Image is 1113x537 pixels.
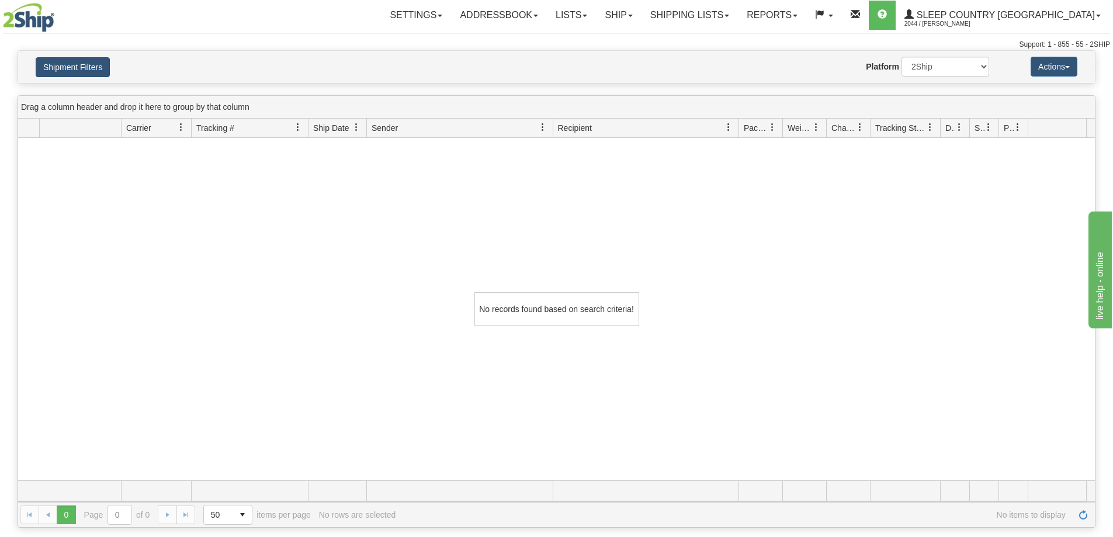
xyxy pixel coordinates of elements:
[203,505,252,525] span: Page sizes drop down
[203,505,311,525] span: items per page
[196,122,234,134] span: Tracking #
[211,509,226,521] span: 50
[381,1,451,30] a: Settings
[642,1,738,30] a: Shipping lists
[866,61,899,72] label: Platform
[744,122,768,134] span: Packages
[719,117,738,137] a: Recipient filter column settings
[171,117,191,137] a: Carrier filter column settings
[904,18,992,30] span: 2044 / [PERSON_NAME]
[596,1,641,30] a: Ship
[3,3,54,32] img: logo2044.jpg
[914,10,1095,20] span: Sleep Country [GEOGRAPHIC_DATA]
[319,510,396,519] div: No rows are selected
[1008,117,1028,137] a: Pickup Status filter column settings
[1074,505,1093,524] a: Refresh
[372,122,398,134] span: Sender
[1004,122,1014,134] span: Pickup Status
[831,122,856,134] span: Charge
[288,117,308,137] a: Tracking # filter column settings
[558,122,592,134] span: Recipient
[18,96,1095,119] div: grid grouping header
[346,117,366,137] a: Ship Date filter column settings
[762,117,782,137] a: Packages filter column settings
[9,7,108,21] div: live help - online
[788,122,812,134] span: Weight
[126,122,151,134] span: Carrier
[451,1,547,30] a: Addressbook
[920,117,940,137] a: Tracking Status filter column settings
[875,122,926,134] span: Tracking Status
[896,1,1109,30] a: Sleep Country [GEOGRAPHIC_DATA] 2044 / [PERSON_NAME]
[806,117,826,137] a: Weight filter column settings
[850,117,870,137] a: Charge filter column settings
[233,505,252,524] span: select
[949,117,969,137] a: Delivery Status filter column settings
[547,1,596,30] a: Lists
[404,510,1066,519] span: No items to display
[738,1,806,30] a: Reports
[945,122,955,134] span: Delivery Status
[1086,209,1112,328] iframe: chat widget
[474,292,639,326] div: No records found based on search criteria!
[313,122,349,134] span: Ship Date
[57,505,75,524] span: Page 0
[36,57,110,77] button: Shipment Filters
[84,505,150,525] span: Page of 0
[979,117,998,137] a: Shipment Issues filter column settings
[533,117,553,137] a: Sender filter column settings
[1031,57,1077,77] button: Actions
[975,122,984,134] span: Shipment Issues
[3,40,1110,50] div: Support: 1 - 855 - 55 - 2SHIP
